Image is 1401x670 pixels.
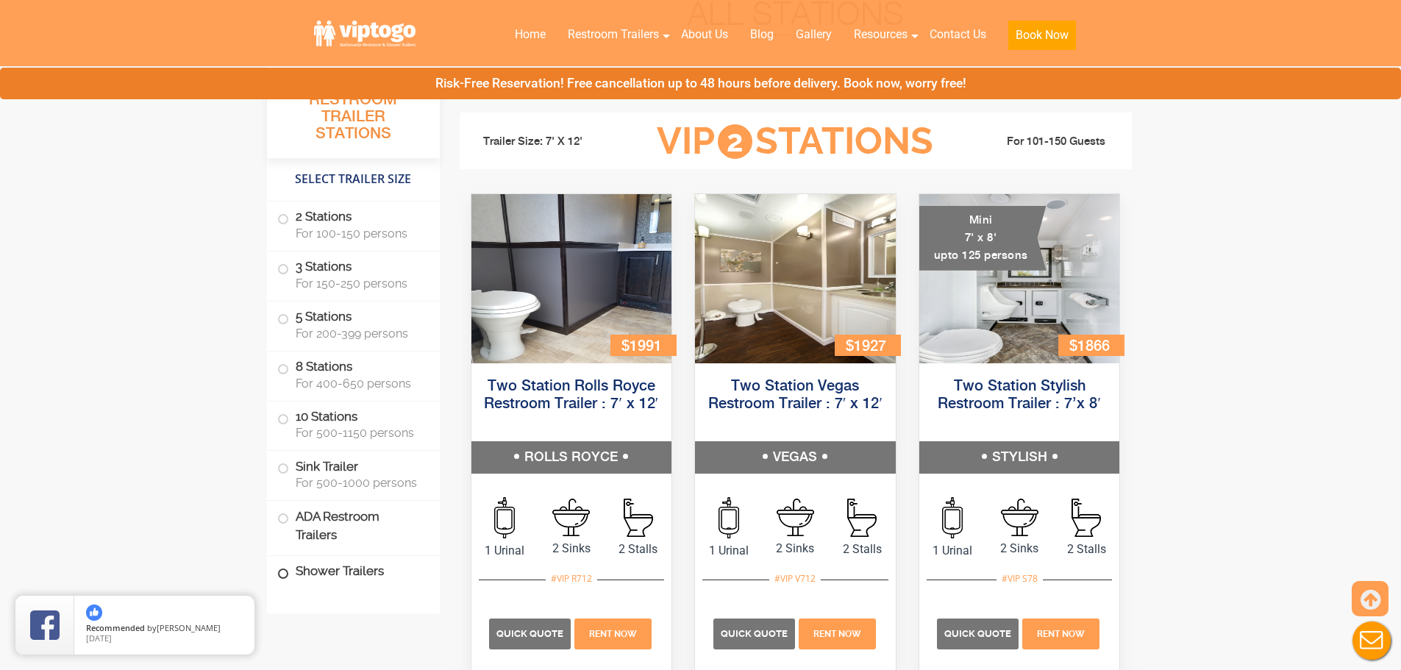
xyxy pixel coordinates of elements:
[997,18,1087,59] a: Book Now
[713,626,797,640] a: Quick Quote
[986,540,1053,557] span: 2 Sinks
[157,622,221,633] span: [PERSON_NAME]
[277,352,429,397] label: 8 Stations
[1037,629,1085,639] span: Rent Now
[589,629,637,639] span: Rent Now
[739,18,785,51] a: Blog
[277,556,429,588] label: Shower Trailers
[86,632,112,644] span: [DATE]
[624,499,653,537] img: an icon of Stall
[494,497,515,538] img: an icon of urinal
[919,441,1120,474] h5: STYLISH
[557,18,670,51] a: Restroom Trailers
[829,541,896,558] span: 2 Stalls
[1008,21,1076,50] button: Book Now
[267,165,440,193] h4: Select Trailer Size
[919,206,1047,271] div: Mini 7' x 8' upto 125 persons
[1001,499,1038,536] img: an icon of sink
[605,541,671,558] span: 2 Stalls
[296,377,422,391] span: For 400-650 persons
[919,542,986,560] span: 1 Urinal
[769,569,821,588] div: #VIP V712
[942,497,963,538] img: an icon of urinal
[944,628,1011,639] span: Quick Quote
[762,540,829,557] span: 2 Sinks
[634,121,956,162] h3: VIP Stations
[938,379,1100,412] a: Two Station Stylish Restroom Trailer : 7’x 8′
[296,327,422,341] span: For 200-399 persons
[1053,541,1120,558] span: 2 Stalls
[843,18,919,51] a: Resources
[277,402,429,447] label: 10 Stations
[496,628,563,639] span: Quick Quote
[86,624,243,634] span: by
[30,610,60,640] img: Review Rating
[919,194,1120,363] img: A mini restroom trailer with two separate stations and separate doors for males and females
[796,626,877,640] a: Rent Now
[721,628,788,639] span: Quick Quote
[277,252,429,297] label: 3 Stations
[610,335,677,356] div: $1991
[670,18,739,51] a: About Us
[957,133,1122,151] li: For 101-150 Guests
[708,379,883,412] a: Two Station Vegas Restroom Trailer : 7′ x 12′
[277,451,429,496] label: Sink Trailer
[470,120,635,164] li: Trailer Size: 7' X 12'
[695,194,896,363] img: Side view of two station restroom trailer with separate doors for males and females
[538,540,605,557] span: 2 Sinks
[546,569,597,588] div: #VIP R712
[847,499,877,537] img: an icon of Stall
[471,194,672,363] img: Side view of two station restroom trailer with separate doors for males and females
[695,542,762,560] span: 1 Urinal
[1058,335,1124,356] div: $1866
[997,569,1043,588] div: #VIP S78
[785,18,843,51] a: Gallery
[489,626,573,640] a: Quick Quote
[296,426,422,440] span: For 500-1150 persons
[719,497,739,538] img: an icon of urinal
[718,124,752,159] span: 2
[267,70,440,158] h3: All Portable Restroom Trailer Stations
[552,499,590,536] img: an icon of sink
[296,227,422,240] span: For 100-150 persons
[813,629,861,639] span: Rent Now
[504,18,557,51] a: Home
[695,441,896,474] h5: VEGAS
[1072,499,1101,537] img: an icon of Stall
[484,379,658,412] a: Two Station Rolls Royce Restroom Trailer : 7′ x 12′
[86,605,102,621] img: thumbs up icon
[1021,626,1102,640] a: Rent Now
[937,626,1021,640] a: Quick Quote
[277,202,429,247] label: 2 Stations
[835,335,901,356] div: $1927
[277,501,429,551] label: ADA Restroom Trailers
[471,441,672,474] h5: ROLLS ROYCE
[471,542,538,560] span: 1 Urinal
[777,499,814,536] img: an icon of sink
[573,626,654,640] a: Rent Now
[277,302,429,347] label: 5 Stations
[296,277,422,291] span: For 150-250 persons
[1342,611,1401,670] button: Live Chat
[86,622,145,633] span: Recommended
[296,476,422,490] span: For 500-1000 persons
[919,18,997,51] a: Contact Us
